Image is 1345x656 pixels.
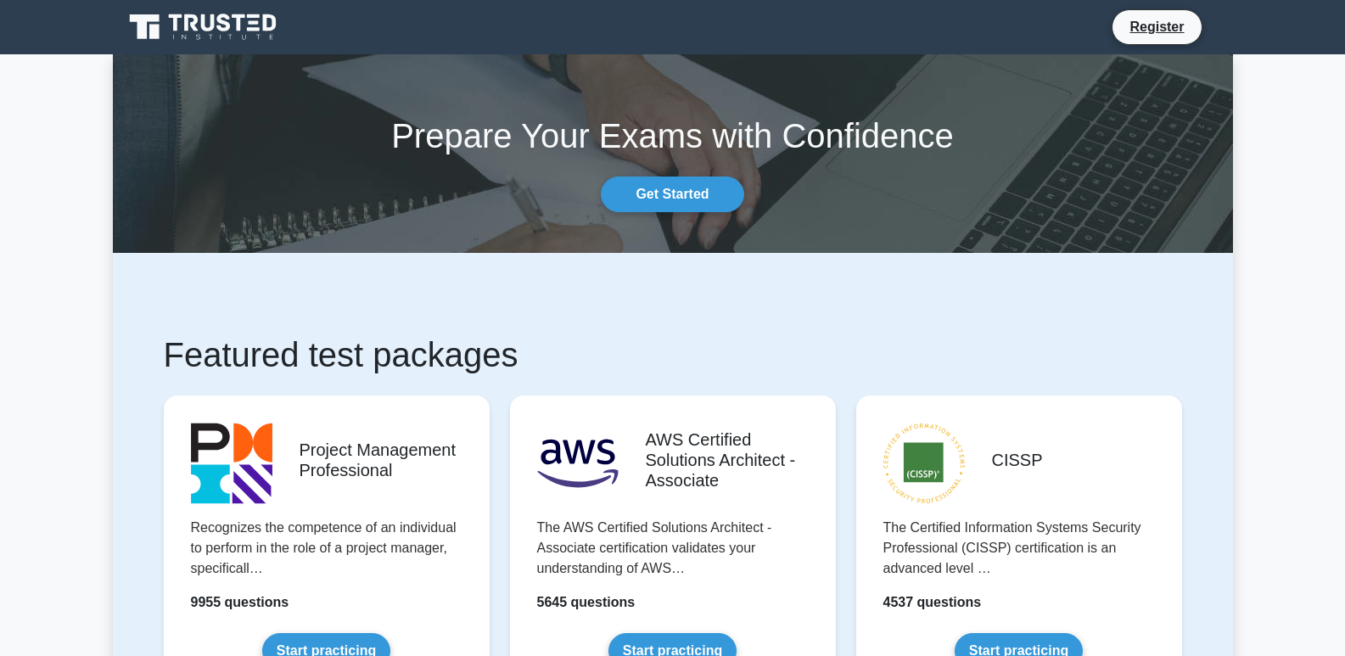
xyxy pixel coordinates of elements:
[164,334,1182,375] h1: Featured test packages
[601,177,743,212] a: Get Started
[113,115,1233,156] h1: Prepare Your Exams with Confidence
[1119,16,1194,37] a: Register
